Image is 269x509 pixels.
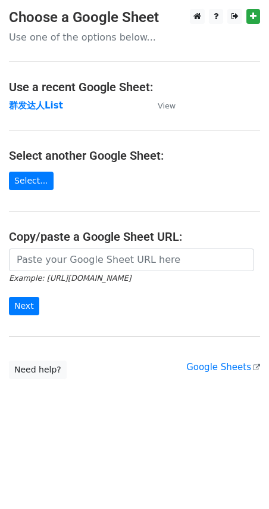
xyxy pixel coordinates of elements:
[9,148,260,163] h4: Select another Google Sheet:
[9,361,67,379] a: Need help?
[9,100,63,111] a: 群发达人List
[186,362,260,373] a: Google Sheets
[146,100,176,111] a: View
[9,229,260,244] h4: Copy/paste a Google Sheet URL:
[9,297,39,315] input: Next
[9,274,131,283] small: Example: [URL][DOMAIN_NAME]
[9,80,260,94] h4: Use a recent Google Sheet:
[9,31,260,44] p: Use one of the options below...
[158,101,176,110] small: View
[9,249,254,271] input: Paste your Google Sheet URL here
[9,9,260,26] h3: Choose a Google Sheet
[9,172,54,190] a: Select...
